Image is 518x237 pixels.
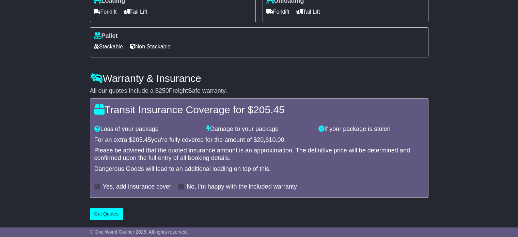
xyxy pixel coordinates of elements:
[203,125,315,133] div: Damage to your package
[187,183,297,191] label: No, I'm happy with the included warranty
[94,6,117,17] span: Forklift
[103,183,171,191] label: Yes, add insurance cover
[91,125,203,133] div: Loss of your package
[94,41,123,52] span: Stackable
[94,147,424,162] div: Please be advised that the quoted insurance amount is an approximation. The definitive price will...
[90,208,123,220] button: Get Quotes
[90,73,428,84] h4: Warranty & Insurance
[90,229,188,235] span: © One World Courier 2025. All rights reserved.
[257,136,284,143] span: 20,610.00
[159,87,169,94] span: 250
[94,136,424,144] div: For an extra $ you're fully covered for the amount of $ .
[124,6,147,17] span: Tail Lift
[130,41,171,52] span: Non Stackable
[94,165,424,173] div: Dangerous Goods will lead to an additional loading on top of this.
[253,104,285,115] span: 205.45
[266,6,289,17] span: Forklift
[315,125,427,133] div: If your package is stolen
[90,87,428,95] div: All our quotes include a $ FreightSafe warranty.
[94,32,118,40] label: Pallet
[132,136,151,143] span: 205.45
[94,104,424,115] h4: Transit Insurance Coverage for $
[296,6,320,17] span: Tail Lift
